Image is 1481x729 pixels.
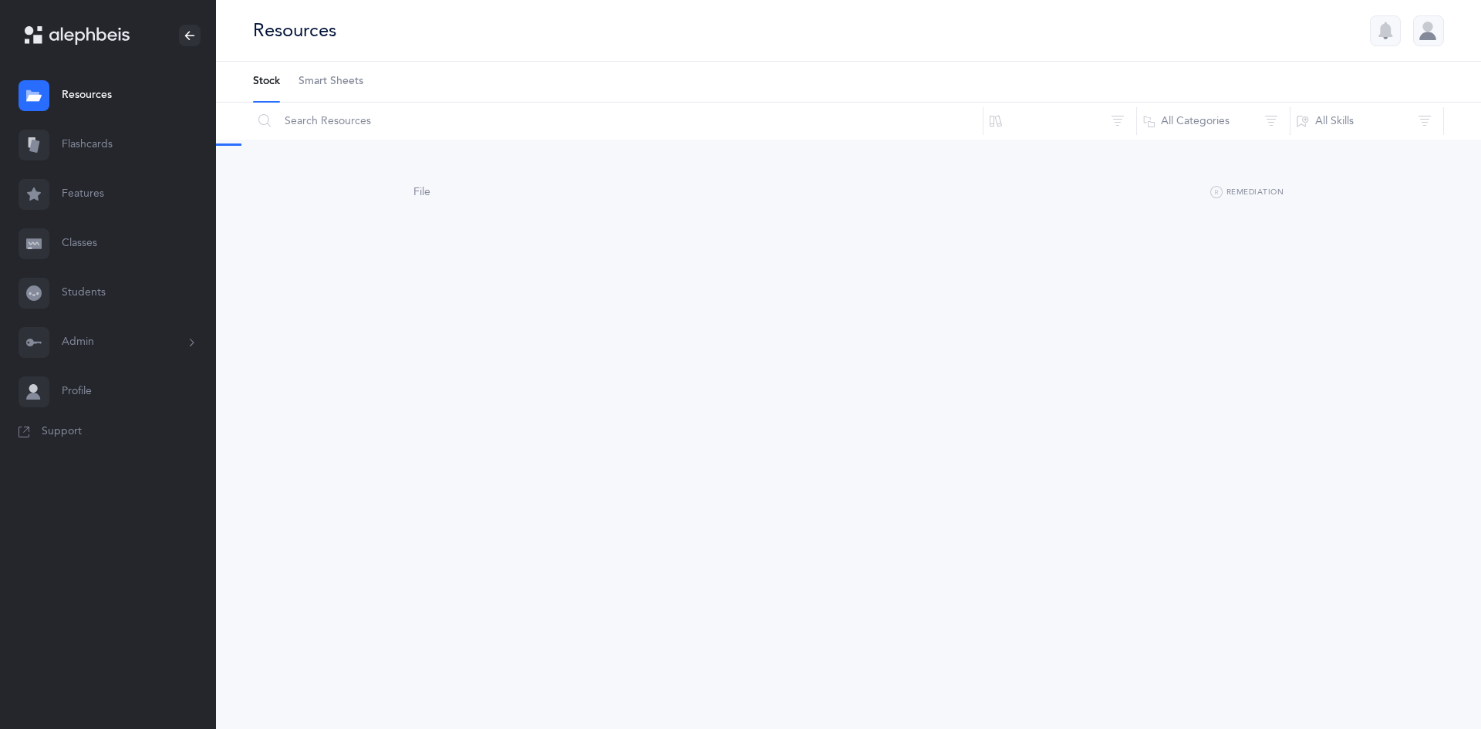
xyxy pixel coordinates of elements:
[1290,103,1444,140] button: All Skills
[1136,103,1290,140] button: All Categories
[253,18,336,43] div: Resources
[1210,184,1284,202] button: Remediation
[252,103,983,140] input: Search Resources
[299,74,363,89] span: Smart Sheets
[42,424,82,440] span: Support
[413,186,430,198] span: File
